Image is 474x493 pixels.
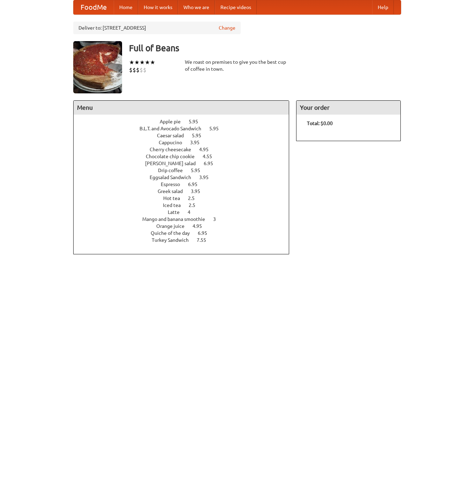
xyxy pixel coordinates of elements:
span: Latte [168,209,187,215]
span: B.L.T. and Avocado Sandwich [140,126,208,131]
li: $ [133,66,136,74]
span: Drip coffee [158,168,190,173]
a: Apple pie 5.95 [160,119,211,124]
span: 6.95 [188,182,204,187]
span: Mango and banana smoothie [142,216,212,222]
h4: Your order [296,101,400,115]
a: B.L.T. and Avocado Sandwich 5.95 [140,126,232,131]
span: 4.55 [203,154,219,159]
h4: Menu [74,101,289,115]
span: 3.95 [190,140,206,145]
li: ★ [145,59,150,66]
span: 3 [213,216,223,222]
span: Apple pie [160,119,188,124]
a: Cherry cheesecake 4.95 [150,147,221,152]
span: Orange juice [156,223,191,229]
a: Latte 4 [168,209,203,215]
img: angular.jpg [73,41,122,93]
span: 3.95 [199,175,216,180]
div: We roast on premises to give you the best cup of coffee in town. [185,59,289,72]
li: ★ [150,59,155,66]
a: Iced tea 2.5 [163,202,208,208]
span: Chocolate chip cookie [146,154,202,159]
a: Mango and banana smoothie 3 [142,216,229,222]
span: Espresso [161,182,187,187]
span: 6.95 [204,161,220,166]
a: [PERSON_NAME] salad 6.95 [145,161,226,166]
span: 4.95 [193,223,209,229]
a: Home [114,0,138,14]
span: 2.5 [188,195,202,201]
a: Who we are [178,0,215,14]
a: Cappucino 3.95 [159,140,212,145]
h3: Full of Beans [129,41,401,55]
span: Iced tea [163,202,188,208]
span: Quiche of the day [151,230,197,236]
a: FoodMe [74,0,114,14]
li: ★ [134,59,140,66]
a: Caesar salad 5.95 [157,133,214,138]
div: Deliver to: [STREET_ADDRESS] [73,22,241,34]
span: 4.95 [199,147,216,152]
span: 3.95 [191,188,207,194]
li: $ [136,66,140,74]
li: $ [140,66,143,74]
a: Turkey Sandwich 7.55 [152,237,219,243]
a: Change [219,24,235,31]
span: 5.95 [189,119,205,124]
a: Help [372,0,394,14]
li: $ [129,66,133,74]
span: 4 [188,209,197,215]
a: Drip coffee 5.95 [158,168,213,173]
span: Turkey Sandwich [152,237,196,243]
span: 2.5 [189,202,202,208]
span: Eggsalad Sandwich [150,175,198,180]
span: Cappucino [159,140,189,145]
span: Cherry cheesecake [150,147,198,152]
a: Recipe videos [215,0,257,14]
a: Chocolate chip cookie 4.55 [146,154,225,159]
span: 7.55 [197,237,213,243]
span: 5.95 [209,126,226,131]
a: Espresso 6.95 [161,182,210,187]
a: How it works [138,0,178,14]
a: Greek salad 3.95 [158,188,213,194]
li: ★ [129,59,134,66]
li: ★ [140,59,145,66]
span: Caesar salad [157,133,191,138]
a: Quiche of the day 6.95 [151,230,220,236]
b: Total: $0.00 [307,121,333,126]
span: Hot tea [163,195,187,201]
a: Hot tea 2.5 [163,195,208,201]
span: [PERSON_NAME] salad [145,161,203,166]
span: 5.95 [192,133,208,138]
a: Eggsalad Sandwich 3.95 [150,175,221,180]
span: 5.95 [191,168,207,173]
li: $ [143,66,146,74]
span: 6.95 [198,230,214,236]
a: Orange juice 4.95 [156,223,215,229]
span: Greek salad [158,188,190,194]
